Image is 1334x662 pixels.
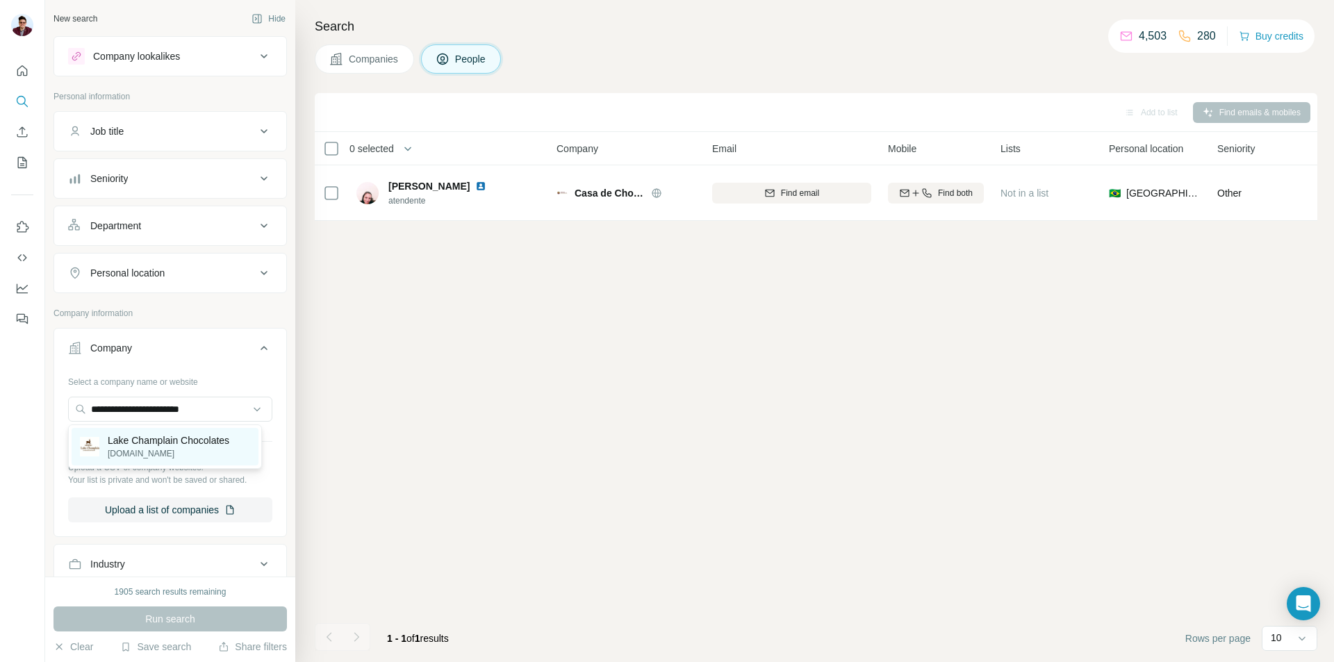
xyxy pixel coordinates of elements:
[11,119,33,144] button: Enrich CSV
[80,437,99,456] img: Lake Champlain Chocolates
[54,256,286,290] button: Personal location
[11,245,33,270] button: Use Surfe API
[90,172,128,185] div: Seniority
[1126,186,1201,200] span: [GEOGRAPHIC_DATA]
[120,640,191,654] button: Save search
[415,633,420,644] span: 1
[54,209,286,242] button: Department
[108,433,229,447] p: Lake Champlain Chocolates
[11,150,33,175] button: My lists
[11,276,33,301] button: Dashboard
[54,547,286,581] button: Industry
[781,187,819,199] span: Find email
[475,181,486,192] img: LinkedIn logo
[388,195,503,207] span: atendente
[349,142,394,156] span: 0 selected
[356,182,379,204] img: Avatar
[1000,188,1048,199] span: Not in a list
[68,474,272,486] p: Your list is private and won't be saved or shared.
[90,219,141,233] div: Department
[387,633,406,644] span: 1 - 1
[888,183,984,204] button: Find both
[1109,186,1121,200] span: 🇧🇷
[53,13,97,25] div: New search
[1217,188,1242,199] span: Other
[315,17,1317,36] h4: Search
[53,640,93,654] button: Clear
[53,90,287,103] p: Personal information
[242,8,295,29] button: Hide
[557,191,568,195] img: Logo of Casa de Chocolates
[93,49,180,63] div: Company lookalikes
[1287,587,1320,620] div: Open Intercom Messenger
[54,40,286,73] button: Company lookalikes
[455,52,487,66] span: People
[1271,631,1282,645] p: 10
[938,187,973,199] span: Find both
[54,162,286,195] button: Seniority
[90,124,124,138] div: Job title
[388,179,470,193] span: [PERSON_NAME]
[68,370,272,388] div: Select a company name or website
[90,341,132,355] div: Company
[349,52,400,66] span: Companies
[218,640,287,654] button: Share filters
[712,142,736,156] span: Email
[11,89,33,114] button: Search
[557,142,598,156] span: Company
[53,307,287,320] p: Company information
[1109,142,1183,156] span: Personal location
[90,266,165,280] div: Personal location
[11,58,33,83] button: Quick start
[1217,142,1255,156] span: Seniority
[54,331,286,370] button: Company
[68,497,272,522] button: Upload a list of companies
[1139,28,1167,44] p: 4,503
[406,633,415,644] span: of
[888,142,916,156] span: Mobile
[1239,26,1303,46] button: Buy credits
[115,586,227,598] div: 1905 search results remaining
[11,306,33,331] button: Feedback
[11,215,33,240] button: Use Surfe on LinkedIn
[54,115,286,148] button: Job title
[108,447,229,460] p: [DOMAIN_NAME]
[1185,631,1251,645] span: Rows per page
[90,557,125,571] div: Industry
[575,186,644,200] span: Casa de Chocolates
[712,183,871,204] button: Find email
[1000,142,1021,156] span: Lists
[1197,28,1216,44] p: 280
[387,633,449,644] span: results
[11,14,33,36] img: Avatar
